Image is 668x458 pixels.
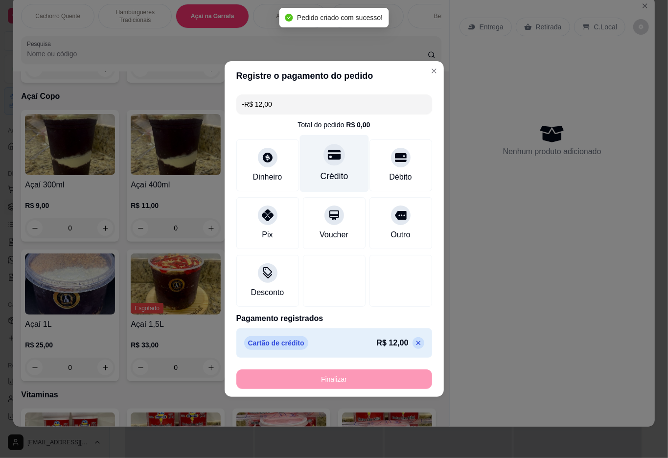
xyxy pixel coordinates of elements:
div: Outro [391,229,410,241]
div: Pix [262,229,273,241]
button: Close [426,63,442,79]
div: Crédito [320,170,348,183]
p: R$ 12,00 [377,337,409,349]
header: Registre o pagamento do pedido [225,61,444,91]
div: Desconto [251,287,284,298]
div: R$ 0,00 [346,120,370,130]
div: Total do pedido [298,120,370,130]
div: Débito [389,171,412,183]
p: Cartão de crédito [244,336,308,350]
span: check-circle [285,14,293,22]
div: Dinheiro [253,171,282,183]
input: Ex.: hambúrguer de cordeiro [242,94,426,114]
span: Pedido criado com sucesso! [297,14,383,22]
p: Pagamento registrados [236,313,432,324]
div: Voucher [320,229,348,241]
